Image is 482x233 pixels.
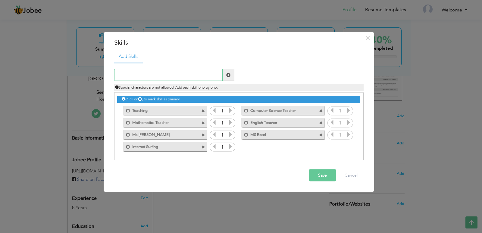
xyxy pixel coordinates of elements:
button: Cancel [339,169,364,181]
a: Add Skills [114,50,143,63]
label: Computer Science Teacher [248,106,309,113]
label: English Teacher [248,118,309,125]
h3: Skills [114,38,364,47]
span: × [365,32,370,43]
button: Save [309,169,336,181]
label: Ms word [130,130,191,137]
label: MS Excel [248,130,309,137]
div: Click on , to mark skill as primary. [117,96,360,103]
label: Internet Surfing [130,142,191,150]
span: Special characters are not allowed. Add each skill one by one. [115,85,218,90]
button: Close [363,33,373,43]
label: Teaching [130,106,191,113]
label: Mathematics Teacher [130,118,191,125]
